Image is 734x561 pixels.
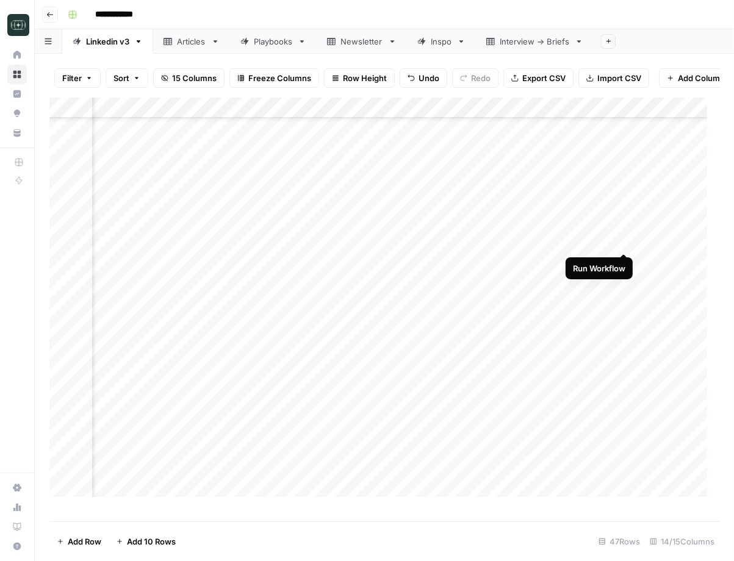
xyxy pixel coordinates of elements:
[248,72,311,84] span: Freeze Columns
[597,72,641,84] span: Import CSV
[106,68,148,88] button: Sort
[109,532,183,551] button: Add 10 Rows
[476,29,594,54] a: Interview -> Briefs
[7,478,27,498] a: Settings
[7,498,27,517] a: Usage
[7,10,27,40] button: Workspace: Catalyst
[54,68,101,88] button: Filter
[340,35,383,48] div: Newsletter
[659,68,733,88] button: Add Column
[153,29,230,54] a: Articles
[471,72,491,84] span: Redo
[153,68,225,88] button: 15 Columns
[7,537,27,556] button: Help + Support
[7,45,27,65] a: Home
[7,517,27,537] a: Learning Hub
[7,14,29,36] img: Catalyst Logo
[172,72,217,84] span: 15 Columns
[7,65,27,84] a: Browse
[500,35,570,48] div: Interview -> Briefs
[573,262,625,274] div: Run Workflow
[62,29,153,54] a: Linkedin v3
[127,535,176,548] span: Add 10 Rows
[86,35,129,48] div: Linkedin v3
[407,29,476,54] a: Inspo
[68,535,101,548] span: Add Row
[419,72,439,84] span: Undo
[229,68,319,88] button: Freeze Columns
[62,72,82,84] span: Filter
[113,72,129,84] span: Sort
[49,532,109,551] button: Add Row
[400,68,447,88] button: Undo
[452,68,498,88] button: Redo
[678,72,725,84] span: Add Column
[177,35,206,48] div: Articles
[7,123,27,143] a: Your Data
[522,72,566,84] span: Export CSV
[317,29,407,54] a: Newsletter
[578,68,649,88] button: Import CSV
[431,35,452,48] div: Inspo
[503,68,574,88] button: Export CSV
[645,532,719,551] div: 14/15 Columns
[254,35,293,48] div: Playbooks
[594,532,645,551] div: 47 Rows
[343,72,387,84] span: Row Height
[230,29,317,54] a: Playbooks
[324,68,395,88] button: Row Height
[7,104,27,123] a: Opportunities
[7,84,27,104] a: Insights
